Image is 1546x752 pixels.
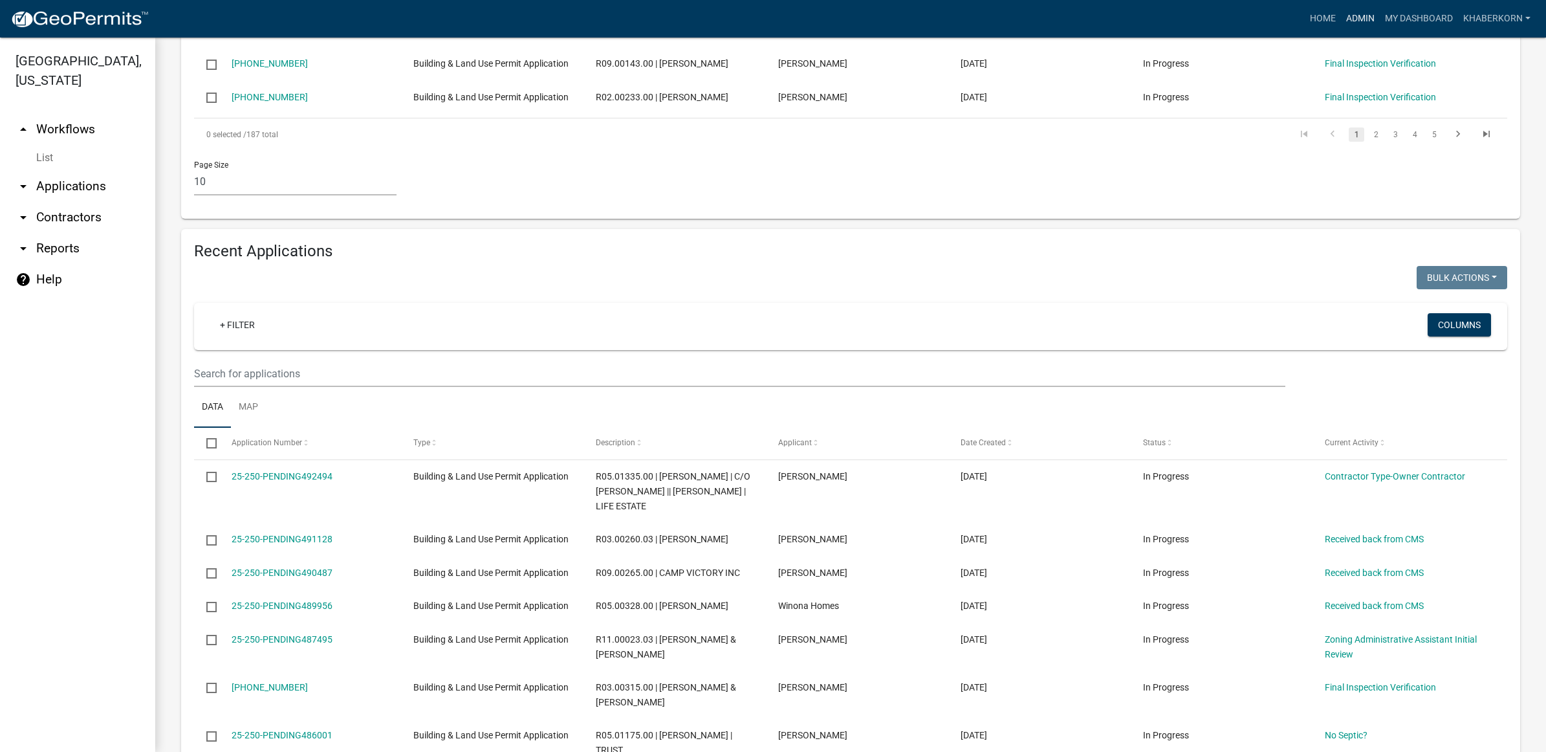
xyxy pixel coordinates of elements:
[232,58,308,69] a: [PHONE_NUMBER]
[778,682,847,692] span: Joe Schwen
[961,682,987,692] span: 10/02/2025
[596,682,736,707] span: R03.00315.00 | JOSEPH & REBECCA W SCHWEN
[1325,471,1465,481] a: Contractor Type-Owner Contractor
[961,634,987,645] span: 10/03/2025
[1474,127,1499,142] a: go to last page
[596,601,728,611] span: R05.00328.00 | MARK ANTHONY GRANER
[961,438,1006,447] span: Date Created
[948,428,1131,459] datatable-header-cell: Date Created
[1325,58,1436,69] a: Final Inspection Verification
[1388,127,1403,142] a: 3
[1325,682,1436,692] a: Final Inspection Verification
[596,92,728,102] span: R02.00233.00 | HEIDI NORTON
[778,534,847,544] span: Mark Stimets
[1417,266,1507,289] button: Bulk Actions
[1368,127,1384,142] a: 2
[1130,428,1312,459] datatable-header-cell: Status
[194,387,231,428] a: Data
[961,534,987,544] span: 10/10/2025
[1347,124,1366,146] li: page 1
[596,58,728,69] span: R09.00143.00 | JASON MERCHLEWITZ
[778,601,839,611] span: Winona Homes
[1458,6,1536,31] a: khaberkorn
[1386,124,1405,146] li: page 3
[1143,471,1189,481] span: In Progress
[1143,601,1189,611] span: In Progress
[1426,127,1442,142] a: 5
[413,92,569,102] span: Building & Land Use Permit Application
[596,634,736,659] span: R11.00023.03 | JOSEPH F & KRISTIN L MAHONEY
[16,210,31,225] i: arrow_drop_down
[232,438,302,447] span: Application Number
[413,58,569,69] span: Building & Land Use Permit Application
[961,730,987,740] span: 09/30/2025
[961,568,987,578] span: 10/09/2025
[210,313,265,337] a: + Filter
[413,730,569,740] span: Building & Land Use Permit Application
[778,730,847,740] span: Phil Herbert
[16,179,31,194] i: arrow_drop_down
[413,534,569,544] span: Building & Land Use Permit Application
[961,471,987,481] span: 10/14/2025
[1320,127,1345,142] a: go to previous page
[1341,6,1380,31] a: Admin
[1143,438,1166,447] span: Status
[232,730,332,740] a: 25-250-PENDING486001
[16,241,31,256] i: arrow_drop_down
[596,568,740,578] span: R09.00265.00 | CAMP VICTORY INC
[413,601,569,611] span: Building & Land Use Permit Application
[1325,92,1436,102] a: Final Inspection Verification
[16,272,31,287] i: help
[1292,127,1316,142] a: go to first page
[1407,127,1422,142] a: 4
[1143,92,1189,102] span: In Progress
[413,471,569,481] span: Building & Land Use Permit Application
[766,428,948,459] datatable-header-cell: Applicant
[961,601,987,611] span: 10/08/2025
[1405,124,1424,146] li: page 4
[1325,568,1424,578] a: Received back from CMS
[596,438,635,447] span: Description
[194,242,1507,261] h4: Recent Applications
[1366,124,1386,146] li: page 2
[1349,127,1364,142] a: 1
[1325,601,1424,611] a: Received back from CMS
[1143,730,1189,740] span: In Progress
[596,471,750,511] span: R05.01335.00 | JOHN T BEHRNS | C/O SHIRLEY BEHRNS || SHIRLEY A BEHRNS | LIFE ESTATE
[583,428,766,459] datatable-header-cell: Description
[1143,534,1189,544] span: In Progress
[232,534,332,544] a: 25-250-PENDING491128
[219,428,401,459] datatable-header-cell: Application Number
[1424,124,1444,146] li: page 5
[1325,438,1378,447] span: Current Activity
[1428,313,1491,337] button: Columns
[1143,682,1189,692] span: In Progress
[16,122,31,137] i: arrow_drop_up
[1325,634,1477,659] a: Zoning Administrative Assistant Initial Review
[232,92,308,102] a: [PHONE_NUMBER]
[194,118,714,151] div: 187 total
[194,360,1285,387] input: Search for applications
[1325,730,1367,740] a: No Septic?
[778,92,847,102] span: Heidi Norton
[232,634,332,645] a: 25-250-PENDING487495
[961,92,987,102] span: 09/17/2025
[194,428,219,459] datatable-header-cell: Select
[401,428,583,459] datatable-header-cell: Type
[413,682,569,692] span: Building & Land Use Permit Application
[413,568,569,578] span: Building & Land Use Permit Application
[232,471,332,481] a: 25-250-PENDING492494
[1312,428,1495,459] datatable-header-cell: Current Activity
[778,438,812,447] span: Applicant
[778,58,847,69] span: Jason Merchlewitz
[232,568,332,578] a: 25-250-PENDING490487
[231,387,266,428] a: Map
[413,438,430,447] span: Type
[961,58,987,69] span: 09/17/2025
[1380,6,1458,31] a: My Dashboard
[206,130,246,139] span: 0 selected /
[778,471,847,481] span: John Behrns
[1143,634,1189,645] span: In Progress
[778,634,847,645] span: Joseph Mahoney
[1305,6,1341,31] a: Home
